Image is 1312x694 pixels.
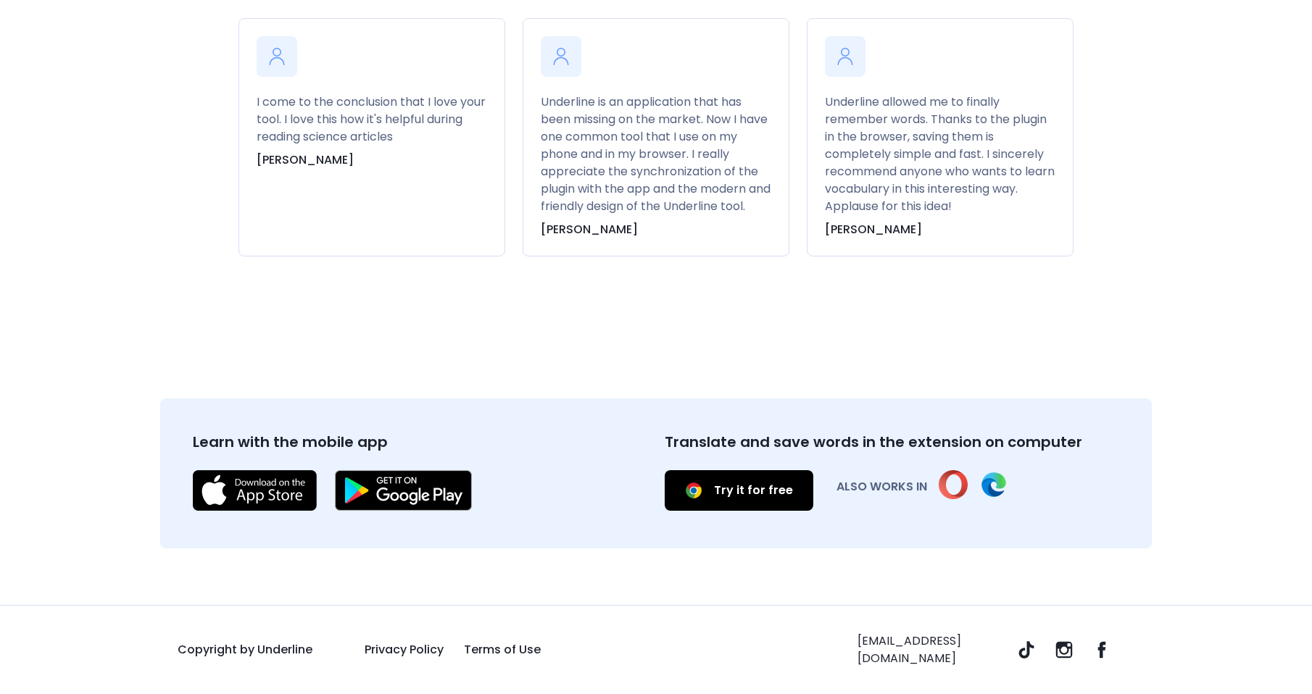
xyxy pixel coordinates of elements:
img: underline edge extension flashcards maker [979,470,1008,499]
p: [PERSON_NAME] [825,221,1055,238]
img: underline opera extension flashcards maker [939,470,968,499]
a: Copyright by Underline [169,632,321,667]
img: underline chrome extension flashcards maker [685,482,702,499]
img: A777KHnR85lvAAAAAElFTkSuQmCC [193,470,317,511]
img: VixChKwHCz5s3j7Kysh4rKir6t7wGQqtWrZrFi0VVVVXZ1dXVJhfn5Mk0PkEQIcIFBmasYbrDkmGzpowJX45yZe9UWVmJZAe8... [335,470,472,511]
p: Translate and save words in the extension on computer [665,431,1119,453]
p: Learn with the mobile app [193,431,647,453]
a: Try it for free [665,470,813,511]
a: Privacy Policy [356,632,452,667]
a: Terms of Use [455,632,549,667]
p: [PERSON_NAME] [257,151,487,169]
p: Underline allowed me to finally remember words. Thanks to the plugin in the browser, saving them ... [825,93,1055,215]
p: ALSO WORKS IN [836,478,927,496]
p: [PERSON_NAME] [541,221,771,238]
a: [EMAIL_ADDRESS][DOMAIN_NAME] [858,632,992,667]
p: Underline is an application that has been missing on the market. Now I have one common tool that ... [541,93,771,215]
p: I come to the conclusion that I love your tool. I love this how it's helpful during reading scien... [257,93,487,146]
